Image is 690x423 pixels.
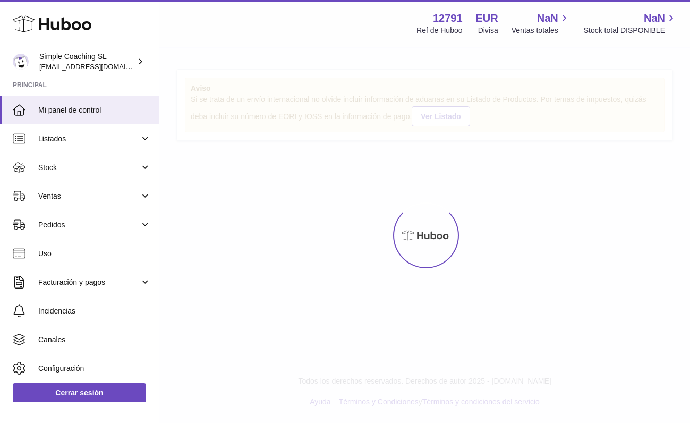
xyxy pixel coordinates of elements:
strong: 12791 [433,11,463,26]
a: NaN Stock total DISPONIBLE [584,11,677,36]
a: NaN Ventas totales [512,11,570,36]
span: Mi panel de control [38,105,151,115]
span: Canales [38,335,151,345]
span: Uso [38,249,151,259]
div: Ref de Huboo [416,26,462,36]
span: NaN [644,11,665,26]
strong: EUR [476,11,498,26]
img: info@simplecoaching.es [13,54,29,70]
span: Facturación y pagos [38,277,140,287]
span: Configuración [38,363,151,374]
a: Cerrar sesión [13,383,146,402]
span: Ventas totales [512,26,570,36]
span: Stock [38,163,140,173]
span: Listados [38,134,140,144]
span: NaN [537,11,558,26]
div: Simple Coaching SL [39,52,135,72]
span: Incidencias [38,306,151,316]
span: Pedidos [38,220,140,230]
span: Stock total DISPONIBLE [584,26,677,36]
span: [EMAIL_ADDRESS][DOMAIN_NAME] [39,62,156,71]
div: Divisa [478,26,498,36]
span: Ventas [38,191,140,201]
